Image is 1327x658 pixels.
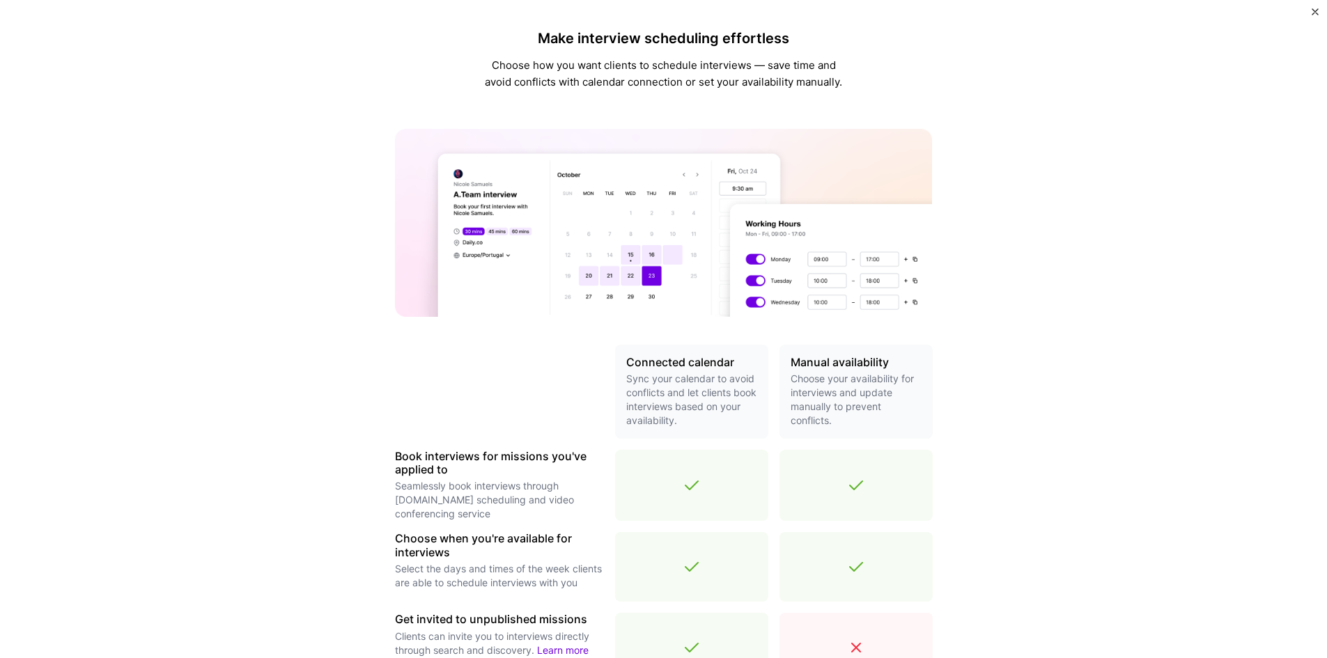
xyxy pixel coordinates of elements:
[395,479,604,521] p: Seamlessly book interviews through [DOMAIN_NAME] scheduling and video conferencing service
[395,532,604,558] h3: Choose when you're available for interviews
[537,644,589,656] a: Learn more
[483,57,845,91] p: Choose how you want clients to schedule interviews — save time and avoid conflicts with calendar ...
[626,372,757,428] p: Sync your calendar to avoid conflicts and let clients book interviews based on your availability.
[395,450,604,476] h3: Book interviews for missions you've applied to
[395,613,604,626] h3: Get invited to unpublished missions
[395,129,933,317] img: A.Team calendar banner
[791,372,922,428] p: Choose your availability for interviews and update manually to prevent conflicts.
[791,356,922,369] h3: Manual availability
[626,356,757,369] h3: Connected calendar
[395,629,604,657] p: Clients can invite you to interviews directly through search and discovery.
[483,30,845,47] h4: Make interview scheduling effortless
[395,562,604,590] p: Select the days and times of the week clients are able to schedule interviews with you
[1312,8,1319,23] button: Close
